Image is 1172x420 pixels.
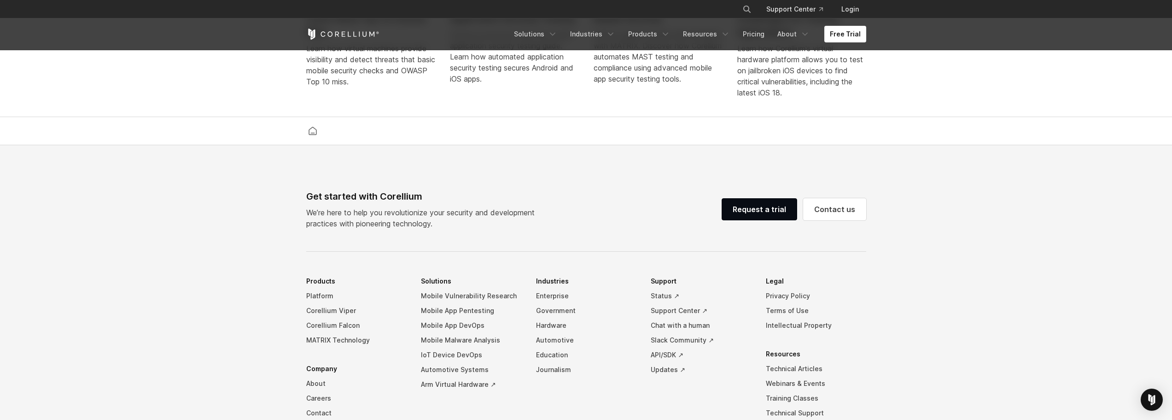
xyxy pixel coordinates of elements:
a: Mobile App DevOps [421,318,521,333]
a: API/SDK ↗ [651,348,751,362]
div: Navigation Menu [731,1,866,18]
a: Journalism [536,362,636,377]
a: Mobile Malware Analysis [421,333,521,348]
a: Hardware [536,318,636,333]
a: Contact us [803,198,866,220]
p: We’re here to help you revolutionize your security and development practices with pioneering tech... [306,207,542,229]
a: Training Classes [766,391,866,406]
a: Corellium Home [306,29,379,40]
a: Corellium Viper [306,303,407,318]
div: Learn how virtual machines provide visibility and detect threats that basic mobile security check... [306,43,435,87]
a: Terms of Use [766,303,866,318]
div: Enhance protection with this mobile application security testing guide. Learn how automated appli... [450,29,579,84]
a: Government [536,303,636,318]
a: Industries [565,26,621,42]
a: Login [834,1,866,18]
a: Solutions [508,26,563,42]
a: Status ↗ [651,289,751,303]
a: Support Center ↗ [651,303,751,318]
div: Get started with Corellium [306,189,542,203]
a: IoT Device DevOps [421,348,521,362]
a: Intellectual Property [766,318,866,333]
a: Corellium Falcon [306,318,407,333]
div: Defend against mobile data breaches with MATRIX. Discover how Corellium automates MAST testing an... [594,29,723,84]
div: Learn how Corellium's virtual hardware platform allows you to test on jailbroken iOS devices to f... [737,43,866,98]
div: Navigation Menu [508,26,866,42]
a: Careers [306,391,407,406]
a: Webinars & Events [766,376,866,391]
a: Education [536,348,636,362]
a: Enterprise [536,289,636,303]
button: Search [739,1,755,18]
a: Free Trial [824,26,866,42]
a: Updates ↗ [651,362,751,377]
a: MATRIX Technology [306,333,407,348]
a: About [772,26,815,42]
a: Platform [306,289,407,303]
a: Support Center [759,1,830,18]
a: Pricing [737,26,770,42]
a: Mobile Vulnerability Research [421,289,521,303]
a: Chat with a human [651,318,751,333]
a: Corellium home [304,124,321,137]
a: Products [623,26,676,42]
a: Technical Articles [766,361,866,376]
a: About [306,376,407,391]
div: Open Intercom Messenger [1141,389,1163,411]
a: Request a trial [722,198,797,220]
a: Privacy Policy [766,289,866,303]
a: Arm Virtual Hardware ↗ [421,377,521,392]
a: Slack Community ↗ [651,333,751,348]
a: Automotive [536,333,636,348]
a: Automotive Systems [421,362,521,377]
a: Mobile App Pentesting [421,303,521,318]
a: Resources [677,26,735,42]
